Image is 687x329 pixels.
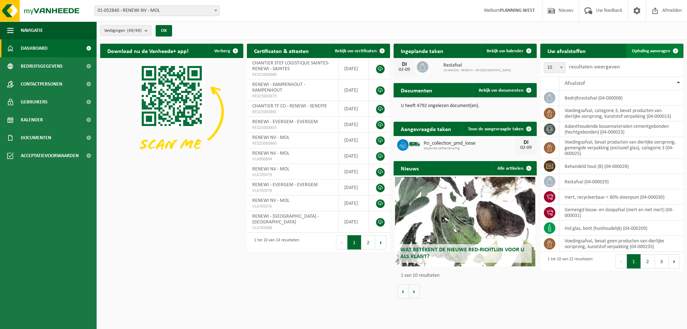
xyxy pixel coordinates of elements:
span: Contactpersonen [21,75,62,93]
span: VLA900894 [252,156,333,162]
td: voedingsafval, categorie 3, bevat producten van dierlijke oorsprong, kunststof verpakking (04-000... [559,106,683,121]
span: Ophaling aanvragen [632,49,670,53]
span: Bekijk uw certificaten [335,49,377,53]
button: Vestigingen(49/49) [100,25,151,36]
span: Restafval [443,63,511,68]
span: 01-052840 - RENEWI NV - MOL [94,5,220,16]
button: Next [669,254,680,268]
td: [DATE] [339,58,369,79]
h2: Documenten [394,83,439,97]
div: 1 tot 10 van 14 resultaten [250,234,299,250]
span: Acceptatievoorwaarden [21,147,79,165]
span: RED25003875 [252,93,333,99]
span: Pci_collection_pmd_loose [424,141,515,146]
p: U heeft 4792 ongelezen document(en). [401,103,530,108]
td: [DATE] [339,195,369,211]
td: gemengd bouw- en sloopafval (inert en niet inert) (04-000031) [559,205,683,221]
h2: Download nu de Vanheede+ app! [100,44,196,58]
span: RED25003855 [252,125,333,131]
span: RED25003860 [252,141,333,146]
button: Volgende [409,284,420,299]
span: Bekijk uw kalender [487,49,523,53]
h2: Certificaten & attesten [247,44,316,58]
span: RENEWI NV - MOL [252,166,289,172]
span: Bekijk uw documenten [479,88,523,93]
span: Wat betekent de nieuwe RED-richtlijn voor u als klant? [400,247,524,260]
td: [DATE] [339,211,369,233]
button: 1 [627,254,641,268]
span: CHANTIER STEF LOGISTIQUE SAINTES- RENEWI - SAINTES [252,61,329,72]
button: Next [375,235,386,250]
span: CHANTIER TF CO - RENEWI - SENEFFE [252,103,327,109]
button: Vorige [397,284,409,299]
span: VLA705976 [252,204,333,209]
span: RENEWI NV - MOL [252,135,289,140]
span: Vestigingen [104,25,142,36]
td: asbesthoudende bouwmaterialen cementgebonden (hechtgebonden) (04-000023) [559,121,683,137]
td: inert, recycleerbaar < 80% steenpuin (04-000030) [559,189,683,205]
button: 1 [347,235,361,250]
td: [DATE] [339,148,369,164]
strong: PLANNING WEST [500,8,535,13]
span: 10 [544,63,565,73]
a: Wat betekent de nieuwe RED-richtlijn voor u als klant? [395,177,535,266]
span: RENEWI NV - MOL [252,151,289,156]
div: 1 tot 10 van 22 resultaten [544,253,593,269]
td: voedingsafval, bevat producten van dierlijke oorsprong, gemengde verpakking (exclusief glas), cat... [559,137,683,159]
span: Verberg [214,49,230,53]
a: Bekijk uw kalender [481,44,536,58]
span: RENEWI - [GEOGRAPHIC_DATA] - [GEOGRAPHIC_DATA] [252,214,319,225]
span: RENEWI - KAMPENHOUT - KAMPENHOUT [252,82,305,93]
div: 02-09 [519,145,533,150]
a: Bekijk uw certificaten [329,44,389,58]
span: 10 [544,62,565,73]
span: VLA705978 [252,188,333,194]
p: 1 van 10 resultaten [401,273,533,278]
span: RENEWI NV - MOL [252,198,289,203]
td: [DATE] [339,79,369,101]
span: Gebruikers [21,93,48,111]
button: 3 [655,254,669,268]
td: restafval (04-000029) [559,174,683,189]
td: bedrijfsrestafval (04-000008) [559,90,683,106]
span: Bedrijfsgegevens [21,57,63,75]
span: RED25003865 [252,109,333,115]
button: Previous [336,235,347,250]
button: OK [156,25,172,37]
div: DI [519,140,533,145]
span: Kalender [21,111,43,129]
span: RENEWI - EVERGEM - EVERGEM [252,182,318,188]
td: voedingsafval, bevat geen producten van dierlijke oorsprong, kunststof verpakking (04-000235) [559,236,683,252]
span: VLA705968 [252,225,333,231]
button: 2 [641,254,655,268]
img: BL-SO-LV [409,138,421,150]
span: 01-052840 - RENEWI NV - MOL [95,6,219,16]
span: Toon de aangevraagde taken [468,127,523,131]
span: 10-944259 - RENEWI - RN [GEOGRAPHIC_DATA] [443,68,511,73]
td: [DATE] [339,180,369,195]
button: 2 [361,235,375,250]
button: Verberg [209,44,243,58]
td: [DATE] [339,117,369,132]
button: Previous [615,254,627,268]
a: Bekijk uw documenten [473,83,536,97]
img: Download de VHEPlus App [100,58,243,165]
div: 02-09 [397,67,411,72]
span: RENEWI - EVERGEM - EVERGEM [252,119,318,125]
td: [DATE] [339,164,369,180]
a: Ophaling aanvragen [626,44,683,58]
span: Afvalstof [565,81,585,86]
label: resultaten weergeven [569,64,620,70]
span: Documenten [21,129,51,147]
td: behandeld hout (B) (04-000028) [559,159,683,174]
count: (49/49) [127,28,142,33]
a: Alle artikelen [492,161,536,175]
h2: Nieuws [394,161,426,175]
span: Navigatie [21,21,43,39]
div: DI [397,62,411,67]
td: [DATE] [339,101,369,117]
span: VLA705979 [252,172,333,178]
h2: Ingeplande taken [394,44,450,58]
a: Toon de aangevraagde taken [462,122,536,136]
td: hol glas, bont (huishoudelijk) (04-000209) [559,221,683,236]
